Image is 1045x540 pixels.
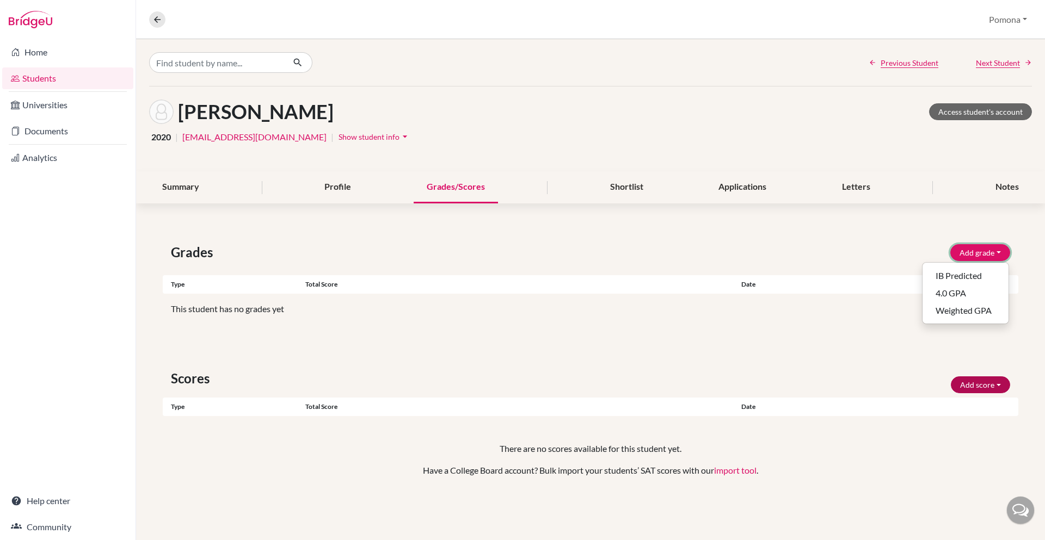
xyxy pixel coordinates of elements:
[2,67,133,89] a: Students
[2,41,133,63] a: Home
[149,52,284,73] input: Find student by name...
[25,8,47,17] span: Help
[984,9,1032,30] button: Pomona
[151,131,171,144] span: 2020
[178,100,334,123] h1: [PERSON_NAME]
[705,171,779,203] div: Applications
[733,402,876,412] div: Date
[976,57,1032,69] a: Next Student
[305,402,733,412] div: Total score
[714,465,757,475] a: import tool
[2,120,133,142] a: Documents
[331,131,334,144] span: |
[733,280,947,289] div: Date
[929,103,1032,120] a: Access student's account
[305,280,733,289] div: Total score
[399,131,410,142] i: arrow_drop_down
[311,171,364,203] div: Profile
[163,402,305,412] div: Type
[339,132,399,141] span: Show student info
[149,171,212,203] div: Summary
[197,442,984,455] p: There are no scores available for this student yet.
[869,57,938,69] a: Previous Student
[171,243,217,262] span: Grades
[175,131,178,144] span: |
[163,280,305,289] div: Type
[338,128,411,145] button: Show student infoarrow_drop_down
[923,267,1009,284] button: IB Predicted
[414,171,498,203] div: Grades/Scores
[149,100,174,124] img: Karen Agaba's avatar
[951,376,1010,393] button: Add score
[171,369,214,388] span: Scores
[829,171,883,203] div: Letters
[976,57,1020,69] span: Next Student
[597,171,656,203] div: Shortlist
[2,516,133,538] a: Community
[881,57,938,69] span: Previous Student
[923,302,1009,319] button: Weighted GPA
[2,490,133,512] a: Help center
[950,244,1010,261] button: Add grade
[2,147,133,169] a: Analytics
[182,131,327,144] a: [EMAIL_ADDRESS][DOMAIN_NAME]
[171,302,1010,315] p: This student has no grades yet
[923,284,1009,302] button: 4.0 GPA
[9,11,52,28] img: Bridge-U
[982,171,1032,203] div: Notes
[2,94,133,116] a: Universities
[197,464,984,477] p: Have a College Board account? Bulk import your students’ SAT scores with our .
